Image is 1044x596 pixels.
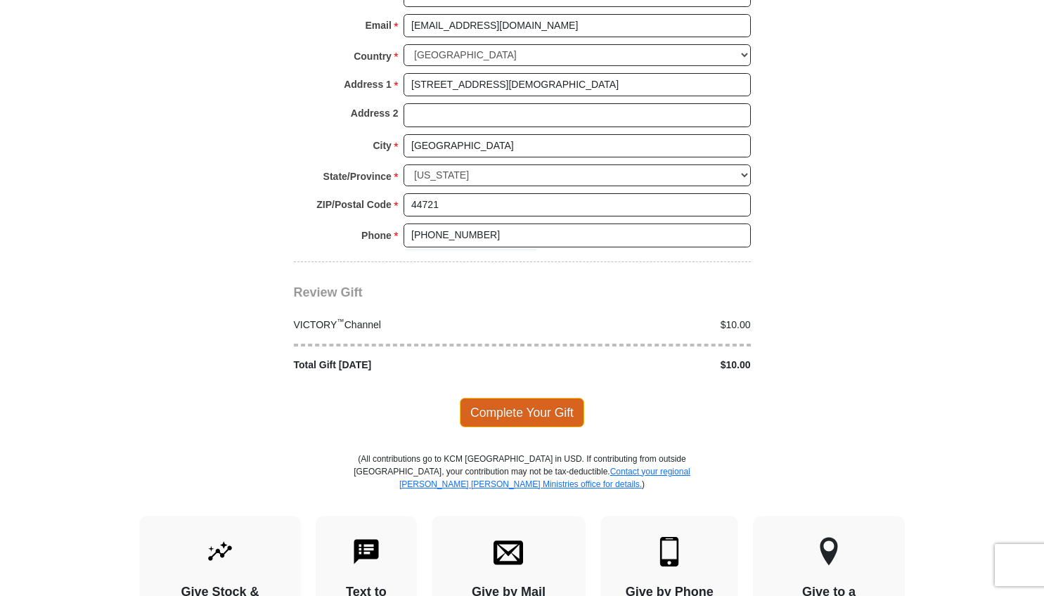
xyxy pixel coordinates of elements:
[655,537,684,566] img: mobile.svg
[316,195,392,214] strong: ZIP/Postal Code
[522,318,759,332] div: $10.00
[494,537,523,566] img: envelope.svg
[361,226,392,245] strong: Phone
[286,358,522,372] div: Total Gift [DATE]
[522,358,759,372] div: $10.00
[286,318,522,332] div: VICTORY Channel
[373,136,391,155] strong: City
[354,46,392,66] strong: Country
[337,317,344,325] sup: ™
[323,167,392,186] strong: State/Province
[460,398,584,427] span: Complete Your Gift
[399,467,690,489] a: Contact your regional [PERSON_NAME] [PERSON_NAME] Ministries office for details.
[352,537,381,566] img: text-to-give.svg
[344,74,392,94] strong: Address 1
[354,453,691,516] p: (All contributions go to KCM [GEOGRAPHIC_DATA] in USD. If contributing from outside [GEOGRAPHIC_D...
[351,103,399,123] strong: Address 2
[294,285,363,299] span: Review Gift
[819,537,839,566] img: other-region
[205,537,235,566] img: give-by-stock.svg
[366,15,392,35] strong: Email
